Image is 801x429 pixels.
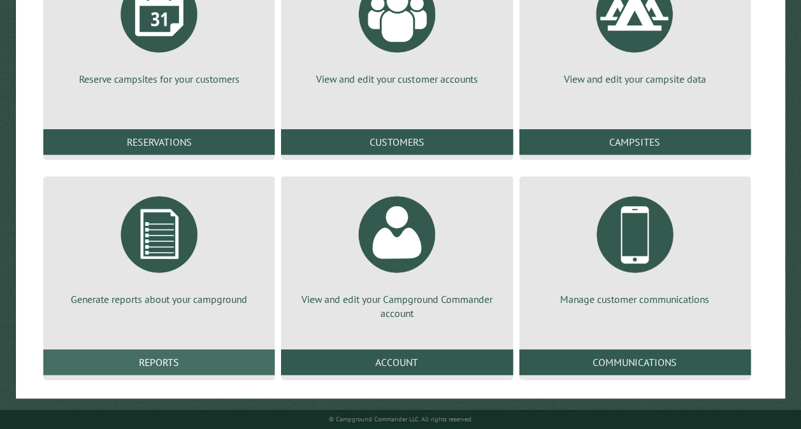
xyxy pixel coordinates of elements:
[59,186,259,306] a: Generate reports about your campground
[281,129,512,155] a: Customers
[296,72,497,86] p: View and edit your customer accounts
[519,349,751,375] a: Communications
[59,72,259,86] p: Reserve campsites for your customers
[535,186,735,306] a: Manage customer communications
[296,186,497,321] a: View and edit your Campground Commander account
[296,292,497,321] p: View and edit your Campground Commander account
[43,129,275,155] a: Reservations
[329,415,473,423] small: © Campground Commander LLC. All rights reserved.
[43,349,275,375] a: Reports
[281,349,512,375] a: Account
[535,72,735,86] p: View and edit your campsite data
[519,129,751,155] a: Campsites
[59,292,259,306] p: Generate reports about your campground
[535,292,735,306] p: Manage customer communications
